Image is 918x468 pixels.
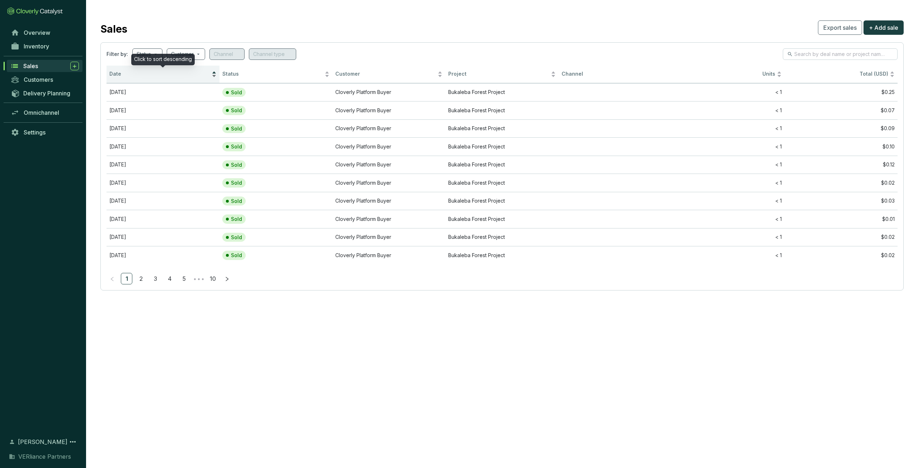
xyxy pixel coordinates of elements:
td: Bukaleba Forest Project [445,119,558,138]
button: left [107,273,118,284]
td: May 15 2023 [107,228,219,246]
h2: Sales [100,22,127,37]
li: Next 5 Pages [193,273,204,284]
p: Sold [231,252,242,259]
span: Omnichannel [24,109,59,116]
li: Previous Page [107,273,118,284]
a: Customers [7,74,82,86]
p: Sold [231,89,242,96]
p: Sold [231,126,242,132]
button: Export sales [818,20,862,35]
li: 5 [178,273,190,284]
a: Settings [7,126,82,138]
th: Project [445,66,558,83]
button: right [221,273,233,284]
span: Units [675,71,775,77]
td: $0.12 [785,156,898,174]
span: [PERSON_NAME] [18,438,67,446]
td: < 1 [672,210,785,228]
td: < 1 [672,192,785,210]
td: Bukaleba Forest Project [445,101,558,119]
th: Units [672,66,785,83]
span: VERliance Partners [18,452,71,461]
li: 3 [150,273,161,284]
th: Status [219,66,332,83]
td: Bukaleba Forest Project [445,192,558,210]
td: May 10 2023 [107,137,219,156]
td: May 11 2023 [107,156,219,174]
a: 1 [121,273,132,284]
td: < 1 [672,156,785,174]
div: Click to sort descending [131,54,195,65]
td: < 1 [672,246,785,264]
span: Total (USD) [860,71,888,77]
td: Cloverly Platform Buyer [332,156,445,174]
td: May 06 2023 [107,83,219,101]
span: Overview [24,29,50,36]
td: May 12 2023 [107,174,219,192]
th: Customer [332,66,445,83]
a: 5 [179,273,189,284]
span: Project [448,71,549,77]
a: Overview [7,27,82,39]
td: Bukaleba Forest Project [445,137,558,156]
td: Bukaleba Forest Project [445,174,558,192]
span: + Add sale [869,23,898,32]
td: < 1 [672,137,785,156]
span: Status [222,71,323,77]
td: Bukaleba Forest Project [445,210,558,228]
li: Next Page [221,273,233,284]
td: $0.01 [785,210,898,228]
td: $0.07 [785,101,898,119]
td: May 14 2023 [107,210,219,228]
p: Sold [231,198,242,204]
a: Omnichannel [7,107,82,119]
span: right [224,276,229,282]
td: Cloverly Platform Buyer [332,83,445,101]
td: Cloverly Platform Buyer [332,137,445,156]
span: Delivery Planning [23,90,70,97]
span: Export sales [823,23,857,32]
span: Inventory [24,43,49,50]
td: $0.25 [785,83,898,101]
td: $0.10 [785,137,898,156]
p: Sold [231,234,242,241]
span: left [110,276,115,282]
a: 2 [136,273,146,284]
p: Sold [231,162,242,168]
a: Sales [7,60,82,72]
td: $0.03 [785,192,898,210]
p: Sold [231,180,242,186]
li: 4 [164,273,175,284]
td: < 1 [672,174,785,192]
td: May 17 2023 [107,246,219,264]
td: May 07 2023 [107,101,219,119]
td: Cloverly Platform Buyer [332,210,445,228]
td: Cloverly Platform Buyer [332,119,445,138]
td: < 1 [672,101,785,119]
th: Channel [559,66,672,83]
a: 3 [150,273,161,284]
td: Bukaleba Forest Project [445,228,558,246]
td: Cloverly Platform Buyer [332,174,445,192]
span: Customer [335,71,436,77]
td: May 08 2023 [107,119,219,138]
button: + Add sale [863,20,904,35]
td: Cloverly Platform Buyer [332,192,445,210]
input: Search by deal name or project name... [794,50,887,58]
a: Delivery Planning [7,87,82,99]
td: Cloverly Platform Buyer [332,101,445,119]
p: Sold [231,107,242,114]
a: 10 [207,273,218,284]
td: Cloverly Platform Buyer [332,246,445,264]
th: Date [107,66,219,83]
td: Cloverly Platform Buyer [332,228,445,246]
span: Date [109,71,210,77]
span: ••• [193,273,204,284]
td: $0.02 [785,228,898,246]
span: Sales [23,62,38,70]
p: Sold [231,216,242,222]
li: 2 [135,273,147,284]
